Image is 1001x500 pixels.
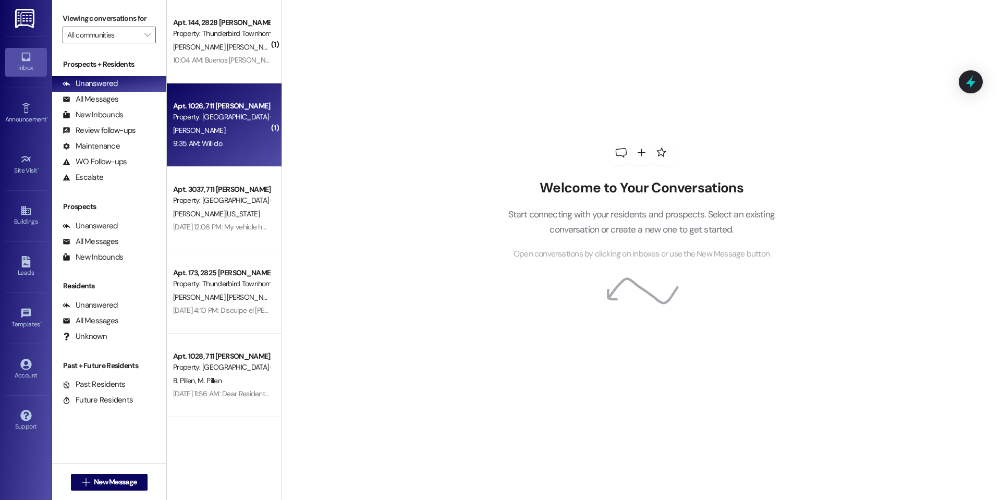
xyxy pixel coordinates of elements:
span: [PERSON_NAME] [173,126,225,135]
span: [PERSON_NAME][US_STATE] [173,209,260,218]
i:  [82,478,90,486]
div: Property: Thunderbird Townhomes (4001) [173,28,270,39]
div: Maintenance [63,141,120,152]
span: [PERSON_NAME] [PERSON_NAME] [173,292,279,302]
div: Prospects [52,201,166,212]
div: [DATE] 12:06 PM: My vehicle has updated moving permit. Blue Pontiac Torrent [173,222,406,231]
div: WO Follow-ups [63,156,127,167]
p: Start connecting with your residents and prospects. Select an existing conversation or create a n... [492,207,790,237]
div: All Messages [63,94,118,105]
div: Property: [GEOGRAPHIC_DATA] (4027) [173,112,270,123]
h2: Welcome to Your Conversations [492,180,790,197]
img: ResiDesk Logo [15,9,36,28]
div: Apt. 144, 2828 [PERSON_NAME] [173,17,270,28]
a: Inbox [5,48,47,76]
div: [DATE] 4:10 PM: Disculpe el [PERSON_NAME] acondicionado no está enfriando me lo puede checar maña... [173,306,606,315]
span: [PERSON_NAME] [PERSON_NAME] [173,42,279,52]
i:  [144,31,150,39]
input: All communities [67,27,139,43]
div: New Inbounds [63,252,123,263]
div: Apt. 3037, 711 [PERSON_NAME] E [173,184,270,195]
div: Past Residents [63,379,126,390]
div: All Messages [63,315,118,326]
span: B. Pillen [173,376,198,385]
div: Unknown [63,331,107,342]
div: Apt. 1028, 711 [PERSON_NAME] [173,351,270,362]
div: Unanswered [63,78,118,89]
div: Unanswered [63,300,118,311]
div: Future Residents [63,395,133,406]
button: New Message [71,474,148,491]
div: Escalate [63,172,103,183]
div: All Messages [63,236,118,247]
div: Review follow-ups [63,125,136,136]
span: Open conversations by clicking on inboxes or use the New Message button [514,248,770,261]
div: Unanswered [63,221,118,231]
div: Residents [52,281,166,291]
a: Site Visit • [5,151,47,179]
label: Viewing conversations for [63,10,156,27]
div: Property: [GEOGRAPHIC_DATA] (4027) [173,362,270,373]
a: Support [5,407,47,435]
a: Buildings [5,202,47,230]
a: Account [5,356,47,384]
div: Property: [GEOGRAPHIC_DATA] (4027) [173,195,270,206]
div: 9:35 AM: Will do [173,139,222,148]
div: Past + Future Residents [52,360,166,371]
div: 10:04 AM: Buenos [PERSON_NAME] yo vivo en la 2828 kim ln 144 d mi vecino la de 145 e siempre esta... [173,55,748,65]
div: Property: Thunderbird Townhomes (4001) [173,278,270,289]
span: New Message [94,477,137,487]
a: Leads [5,253,47,281]
div: Prospects + Residents [52,59,166,70]
div: New Inbounds [63,109,123,120]
div: Apt. 173, 2825 [PERSON_NAME] [173,267,270,278]
span: • [40,319,42,326]
span: • [38,165,39,173]
span: • [46,114,48,121]
a: Templates • [5,304,47,333]
div: Apt. 1026, 711 [PERSON_NAME] D [173,101,270,112]
span: M. Pillen [198,376,222,385]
